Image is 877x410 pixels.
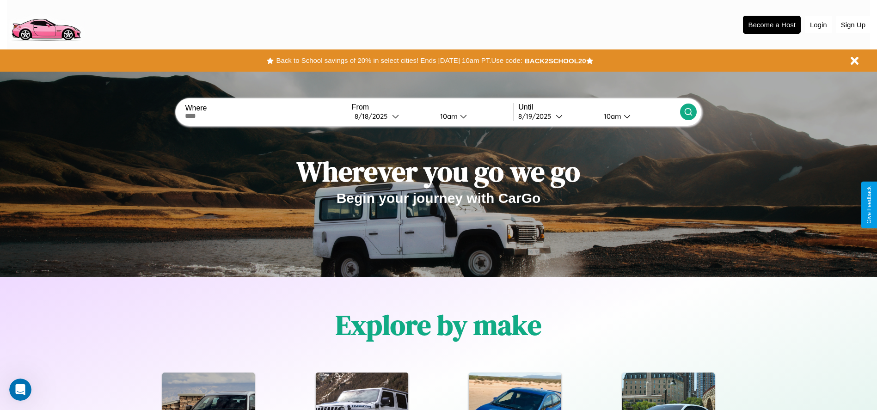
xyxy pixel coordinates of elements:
[433,111,514,121] button: 10am
[599,112,624,121] div: 10am
[352,103,513,111] label: From
[805,16,832,33] button: Login
[274,54,524,67] button: Back to School savings of 20% in select cities! Ends [DATE] 10am PT.Use code:
[355,112,392,121] div: 8 / 18 / 2025
[525,57,586,65] b: BACK2SCHOOL20
[518,103,680,111] label: Until
[185,104,346,112] label: Where
[336,306,541,344] h1: Explore by make
[9,379,31,401] iframe: Intercom live chat
[596,111,680,121] button: 10am
[866,186,872,224] div: Give Feedback
[7,5,85,43] img: logo
[836,16,870,33] button: Sign Up
[352,111,433,121] button: 8/18/2025
[518,112,556,121] div: 8 / 19 / 2025
[743,16,801,34] button: Become a Host
[435,112,460,121] div: 10am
